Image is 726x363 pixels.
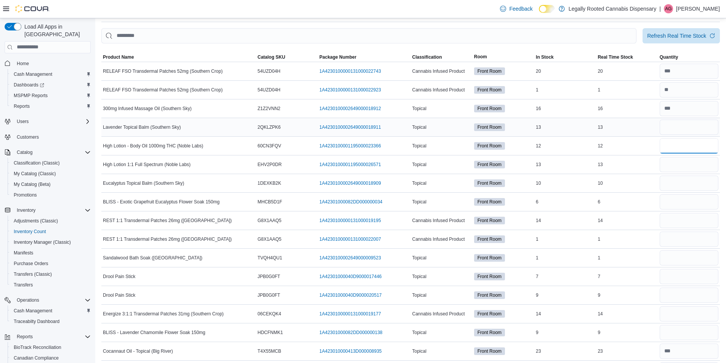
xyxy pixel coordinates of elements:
[474,54,487,60] span: Room
[534,160,596,169] div: 13
[258,217,282,224] span: G8X1AAQ5
[11,343,91,352] span: BioTrack Reconciliation
[14,296,91,305] span: Operations
[103,329,205,336] span: BLISS - Lavender Chamomile Flower Soak 150mg
[8,216,94,226] button: Adjustments (Classic)
[15,5,50,13] img: Cova
[103,311,224,317] span: Energize 3:1:1 Transdermal Patches 31mg (Southern Crop)
[474,254,505,262] span: Front Room
[509,5,532,13] span: Feedback
[8,258,94,269] button: Purchase Orders
[412,87,465,93] span: Cannabis Infused Product
[11,238,91,247] span: Inventory Manager (Classic)
[596,328,658,337] div: 9
[14,271,52,277] span: Transfers (Classic)
[11,317,63,326] a: Traceabilty Dashboard
[319,68,381,74] a: 1A4230100000131000022743
[412,273,426,280] span: Topical
[596,85,658,94] div: 1
[103,217,232,224] span: REST 1:1 Transdermal Patches 26mg ([GEOGRAPHIC_DATA])
[474,105,505,112] span: Front Room
[11,227,91,236] span: Inventory Count
[474,291,505,299] span: Front Room
[14,93,48,99] span: MSPMP Reports
[319,273,382,280] a: 1A42301000040D9000017446
[2,131,94,142] button: Customers
[258,143,281,149] span: 60CN3FQV
[14,261,48,267] span: Purchase Orders
[474,123,505,131] span: Front Room
[478,217,502,224] span: Front Room
[647,32,706,40] div: Refresh Real Time Stock
[17,149,32,155] span: Catalog
[258,311,281,317] span: 06CEKQK4
[596,272,658,281] div: 7
[2,116,94,127] button: Users
[319,180,381,186] a: 1A4230100002649000018909
[14,59,91,68] span: Home
[8,226,94,237] button: Inventory Count
[103,68,223,74] span: RELEAF FSO Transdermal Patches 52mg (Southern Crop)
[14,332,91,341] span: Reports
[319,311,381,317] a: 1A4230100000131000019177
[11,306,91,315] span: Cash Management
[258,180,281,186] span: 1DEXKB2K
[21,23,91,38] span: Load All Apps in [GEOGRAPHIC_DATA]
[478,142,502,149] span: Front Room
[11,91,51,100] a: MSPMP Reports
[319,143,381,149] a: 1A4230100001195000023366
[474,235,505,243] span: Front Room
[474,273,505,280] span: Front Room
[8,158,94,168] button: Classification (Classic)
[17,207,35,213] span: Inventory
[412,311,465,317] span: Cannabis Infused Product
[534,104,596,113] div: 16
[319,329,383,336] a: 1A42301000082DD000000138
[474,217,505,224] span: Front Room
[258,199,282,205] span: MHCB5D1F
[412,68,465,74] span: Cannabis Infused Product
[596,197,658,206] div: 6
[665,4,672,13] span: AG
[412,180,426,186] span: Topical
[258,106,280,112] span: Z1Z2VNN2
[534,253,596,262] div: 1
[14,103,30,109] span: Reports
[103,273,135,280] span: Drool Pain Stick
[14,308,52,314] span: Cash Management
[11,353,91,363] span: Canadian Compliance
[478,124,502,131] span: Front Room
[319,255,381,261] a: 1A4230100002649000009523
[2,331,94,342] button: Reports
[534,85,596,94] div: 1
[412,217,465,224] span: Cannabis Infused Product
[8,168,94,179] button: My Catalog (Classic)
[474,347,505,355] span: Front Room
[8,342,94,353] button: BioTrack Reconciliation
[318,53,410,62] button: Package Number
[534,328,596,337] div: 9
[11,158,63,168] a: Classification (Classic)
[258,348,281,354] span: T4X55MCB
[258,87,280,93] span: 54UZD04H
[536,54,554,60] span: In Stock
[8,248,94,258] button: Manifests
[11,70,55,79] a: Cash Management
[14,282,33,288] span: Transfers
[660,54,678,60] span: Quantity
[11,158,91,168] span: Classification (Classic)
[474,161,505,168] span: Front Room
[11,180,54,189] a: My Catalog (Beta)
[478,254,502,261] span: Front Room
[11,306,55,315] a: Cash Management
[14,117,32,126] button: Users
[258,162,282,168] span: EHV2P0DR
[534,67,596,76] div: 20
[478,292,502,299] span: Front Room
[14,239,71,245] span: Inventory Manager (Classic)
[596,53,658,62] button: Real Time Stock
[478,105,502,112] span: Front Room
[596,253,658,262] div: 1
[569,4,656,13] p: Legally Rooted Cannabis Dispensary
